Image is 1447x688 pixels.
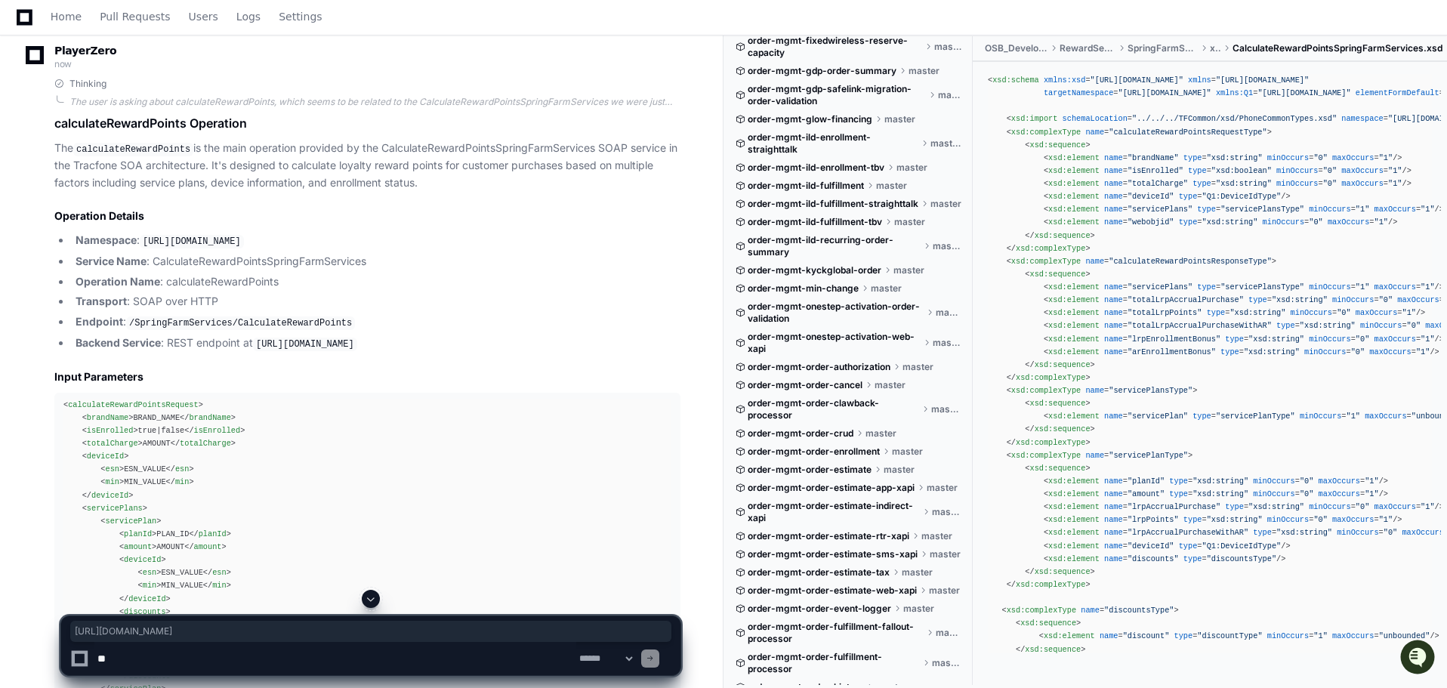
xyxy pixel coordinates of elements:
[1044,218,1397,227] span: < = = = = />
[1025,270,1090,279] span: < >
[1104,192,1123,201] span: name
[1332,153,1374,162] span: maxOccurs
[1132,114,1337,123] span: "../../../TFCommon/xsd/PhoneCommonTypes.xsd"
[875,379,906,391] span: master
[902,361,933,373] span: master
[1341,114,1383,123] span: namespace
[748,331,921,355] span: order-mgmt-onestep-activation-web-xapi
[1048,335,1100,344] span: xsd:element
[1025,399,1090,408] span: < >
[748,361,890,373] span: order-mgmt-order-authorization
[1379,153,1393,162] span: "1"
[933,337,961,349] span: master
[1048,321,1100,330] span: xsd:element
[1356,282,1369,292] span: "1"
[748,180,864,192] span: order-mgmt-ild-fulfillment
[279,12,322,21] span: Settings
[1007,451,1192,460] span: < = >
[171,439,236,448] span: </ >
[1104,218,1123,227] span: name
[1035,231,1091,240] span: xsd:sequence
[1337,308,1350,317] span: "0"
[1128,477,1165,486] span: "planId"
[1188,76,1211,85] span: xmlns
[1248,295,1267,304] span: type
[1128,205,1192,214] span: "servicePlans"
[1300,477,1313,486] span: "0"
[1048,308,1100,317] span: xsd:element
[54,140,680,192] p: The is the main operation provided by the CalculateRewardPointsSpringFarmServices SOAP service in...
[1356,88,1439,97] span: elementFormDefault
[1128,347,1216,356] span: "arEnrollmentBonus"
[1035,424,1091,433] span: xsd:sequence
[1048,218,1100,227] span: xsd:element
[180,439,231,448] span: totalCharge
[1109,257,1272,266] span: "calculateRewardPointsResponseType"
[1416,347,1430,356] span: "1"
[175,464,189,474] span: esn
[748,464,872,476] span: order-mgmt-order-estimate
[54,46,116,55] span: PlayerZero
[1029,270,1085,279] span: xsd:sequence
[1216,76,1309,85] span: "[URL][DOMAIN_NAME]"
[1128,179,1188,188] span: "totalCharge"
[1397,295,1439,304] span: maxOccurs
[1109,451,1188,460] span: "servicePlanType"
[748,379,862,391] span: order-mgmt-order-cancel
[1063,114,1128,123] span: schemaLocation
[1104,477,1123,486] span: name
[105,477,119,486] span: min
[1109,128,1267,137] span: "calculateRewardPointsRequestType"
[1356,205,1369,214] span: "1"
[1007,128,1272,137] span: < = >
[1104,179,1123,188] span: name
[1048,205,1100,214] span: xsd:element
[1374,205,1415,214] span: maxOccurs
[87,426,134,435] span: isEnrolled
[1374,282,1415,292] span: maxOccurs
[189,413,230,422] span: brandName
[15,165,101,177] div: Past conversations
[1374,218,1388,227] span: "1"
[1183,153,1202,162] span: type
[896,162,927,174] span: master
[1202,218,1257,227] span: "xsd:string"
[15,188,39,212] img: Sivanandan EM
[1421,205,1434,214] span: "1"
[71,313,680,332] li: :
[1313,153,1327,162] span: "0"
[1188,166,1207,175] span: type
[748,234,921,258] span: order-mgmt-ild-recurring-order-summary
[51,128,191,140] div: We're available if you need us!
[1304,347,1346,356] span: minOccurs
[15,60,275,85] div: Welcome
[1128,192,1174,201] span: "deviceId"
[134,202,165,214] span: [DATE]
[125,202,131,214] span: •
[1421,335,1434,344] span: "1"
[1128,321,1272,330] span: "totalLrpAccrualPurchaseWithAR"
[1220,205,1304,214] span: "servicePlansType"
[1044,192,1291,201] span: < = = />
[1104,321,1123,330] span: name
[71,335,680,353] li: : REST endpoint at
[1207,308,1226,317] span: type
[166,464,194,474] span: </ >
[748,83,926,107] span: order-mgmt-gdp-safelink-migration-order-validation
[1025,424,1094,433] span: </ >
[884,464,915,476] span: master
[87,413,128,422] span: brandName
[748,397,919,421] span: order-mgmt-order-clawback-processor
[1263,218,1304,227] span: minOccurs
[1048,179,1100,188] span: xsd:element
[1192,412,1211,421] span: type
[1025,231,1094,240] span: </ >
[1104,166,1123,175] span: name
[1207,153,1263,162] span: "xsd:string"
[1341,166,1383,175] span: maxOccurs
[1220,347,1239,356] span: type
[1360,321,1402,330] span: minOccurs
[1011,257,1081,266] span: xsd:complexType
[1388,179,1402,188] span: "1"
[76,255,147,267] strong: Service Name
